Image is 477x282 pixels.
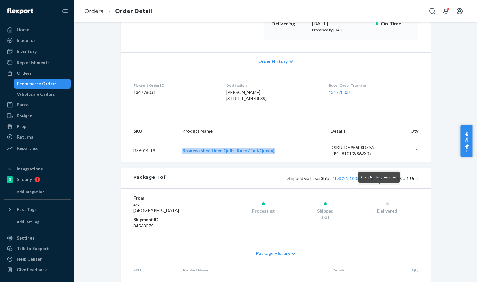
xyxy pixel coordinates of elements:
dt: Buyer Order Tracking [329,83,418,88]
button: Open account menu [453,5,466,17]
div: Home [17,27,29,33]
div: Reporting [17,145,38,151]
a: Home [4,25,71,35]
div: Replenishments [17,59,50,66]
button: Help Center [460,125,472,157]
a: Wholesale Orders [14,89,71,99]
div: UPC: 810139862307 [331,151,389,157]
div: Ecommerce Orders [17,81,57,87]
div: Delivered [356,208,418,214]
span: zxc [GEOGRAPHIC_DATA] [133,201,179,213]
p: On-Time [381,20,411,27]
div: Integrations [17,166,43,172]
div: Inbounds [17,37,36,43]
span: Order History [258,58,288,64]
a: Prep [4,121,71,131]
p: Delivering [272,20,307,27]
th: SKU [121,123,178,139]
button: Fast Tags [4,205,71,214]
a: Returns [4,132,71,142]
td: B86014-19 [121,139,178,162]
dd: 84568076 [133,223,208,229]
p: Promised by [DATE] [312,27,371,33]
div: Freight [17,113,32,119]
span: Package History [256,250,290,257]
div: Settings [17,235,34,241]
a: Settings [4,233,71,243]
div: Talk to Support [17,245,49,252]
a: Orders [84,8,103,15]
td: 1 [394,139,431,162]
div: Parcel [17,102,30,108]
th: Details [326,123,394,139]
div: Add Integration [17,189,44,194]
div: [DATE] [312,20,371,27]
div: Shipped [294,208,356,214]
div: Prep [17,123,26,130]
button: Integrations [4,164,71,174]
a: Freight [4,111,71,121]
th: Product Name [178,262,327,278]
th: Details [327,262,396,278]
ol: breadcrumbs [79,2,157,20]
a: Shopify [4,174,71,184]
dd: 134778031 [133,89,216,95]
button: Open notifications [440,5,452,17]
a: Stonewashed Linen Quilt (Rose / Full/Queen) [182,148,275,153]
span: Shipped via LaserShip [287,176,385,181]
a: Ecommerce Orders [14,79,71,89]
div: Add Fast Tag [17,219,39,224]
div: Returns [17,134,33,140]
button: Give Feedback [4,265,71,275]
a: Inventory [4,46,71,56]
dt: Flexport Order ID [133,83,216,88]
div: Package 1 of 1 [133,174,170,182]
a: Inbounds [4,35,71,45]
span: Copy tracking number [361,175,397,179]
div: 1 SKU 1 Unit [169,174,418,182]
img: Flexport logo [7,8,33,14]
div: Inventory [17,48,37,55]
th: Qty [396,262,431,278]
th: Product Name [178,123,326,139]
div: Processing [232,208,295,214]
div: Help Center [17,256,42,262]
div: Shopify [17,176,32,183]
a: Orders [4,68,71,78]
div: Give Feedback [17,267,47,273]
a: Add Integration [4,187,71,197]
dt: From [133,195,208,201]
th: SKU [121,262,178,278]
a: 1LSCYM1005CO8GL [333,176,374,181]
a: Replenishments [4,58,71,68]
a: Talk to Support [4,244,71,253]
a: Add Fast Tag [4,217,71,227]
div: DSKU: DV955E8D5YA [331,144,389,151]
dt: Destination [226,83,319,88]
div: Fast Tags [17,206,37,213]
th: Qty [394,123,431,139]
div: 8/21 [294,215,356,220]
a: 134778031 [329,90,351,95]
dt: Shipment ID [133,217,208,223]
a: Order Detail [115,8,152,15]
a: Help Center [4,254,71,264]
div: Wholesale Orders [17,91,55,97]
a: Reporting [4,143,71,153]
span: [PERSON_NAME] [STREET_ADDRESS] [226,90,267,101]
div: Orders [17,70,32,76]
button: Close Navigation [58,5,71,17]
a: Parcel [4,100,71,110]
button: Open Search Box [426,5,439,17]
